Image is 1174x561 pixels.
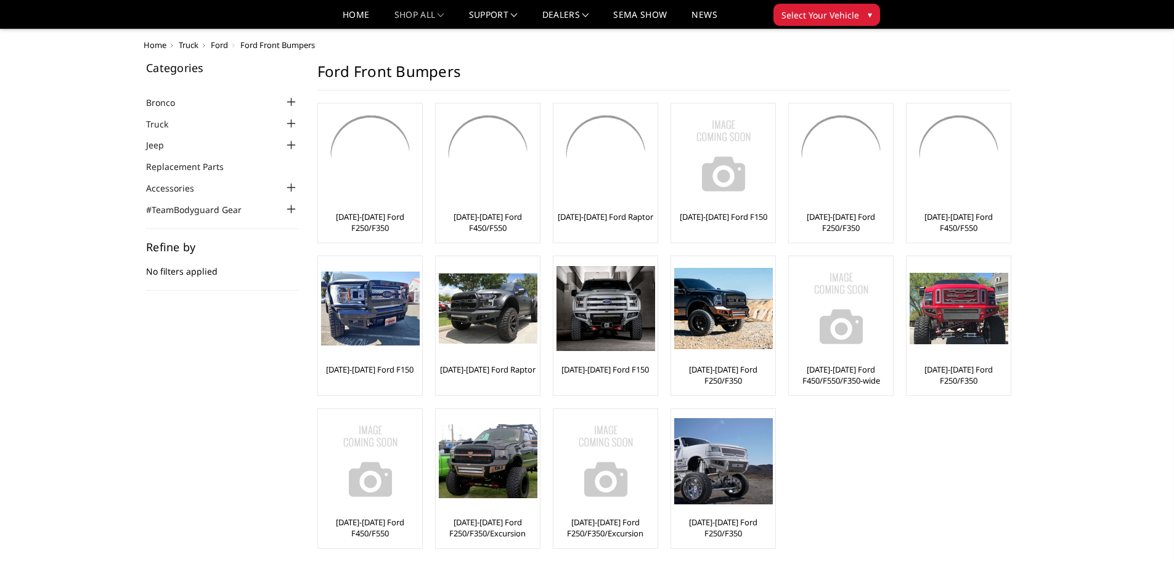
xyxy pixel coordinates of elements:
[343,10,369,28] a: Home
[558,211,653,222] a: [DATE]-[DATE] Ford Raptor
[910,364,1008,386] a: [DATE]-[DATE] Ford F250/F350
[556,412,654,511] a: No Image
[613,10,667,28] a: SEMA Show
[868,8,872,21] span: ▾
[674,364,772,386] a: [DATE]-[DATE] Ford F250/F350
[542,10,589,28] a: Dealers
[146,241,299,291] div: No filters applied
[326,364,414,375] a: [DATE]-[DATE] Ford F150
[910,211,1008,233] a: [DATE]-[DATE] Ford F450/F550
[469,10,518,28] a: Support
[440,364,536,375] a: [DATE]-[DATE] Ford Raptor
[321,517,419,539] a: [DATE]-[DATE] Ford F450/F550
[321,211,419,233] a: [DATE]-[DATE] Ford F250/F350
[321,412,420,511] img: No Image
[179,39,198,50] a: Truck
[146,182,210,195] a: Accessories
[674,517,772,539] a: [DATE]-[DATE] Ford F250/F350
[674,107,773,205] img: No Image
[146,96,190,109] a: Bronco
[792,211,890,233] a: [DATE]-[DATE] Ford F250/F350
[781,9,859,22] span: Select Your Vehicle
[146,139,179,151] a: Jeep
[394,10,444,28] a: shop all
[680,211,767,222] a: [DATE]-[DATE] Ford F150
[792,259,891,358] img: No Image
[439,211,537,233] a: [DATE]-[DATE] Ford F450/F550
[773,4,880,26] button: Select Your Vehicle
[792,364,890,386] a: [DATE]-[DATE] Ford F450/F550/F350-wide
[556,517,654,539] a: [DATE]-[DATE] Ford F250/F350/Excursion
[144,39,166,50] a: Home
[146,203,257,216] a: #TeamBodyguard Gear
[146,160,239,173] a: Replacement Parts
[146,241,299,252] h5: Refine by
[321,412,419,511] a: No Image
[674,107,772,205] a: No Image
[317,62,1010,91] h1: Ford Front Bumpers
[439,517,537,539] a: [DATE]-[DATE] Ford F250/F350/Excursion
[211,39,228,50] a: Ford
[691,10,717,28] a: News
[146,118,184,131] a: Truck
[240,39,315,50] span: Ford Front Bumpers
[556,412,655,511] img: No Image
[561,364,649,375] a: [DATE]-[DATE] Ford F150
[146,62,299,73] h5: Categories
